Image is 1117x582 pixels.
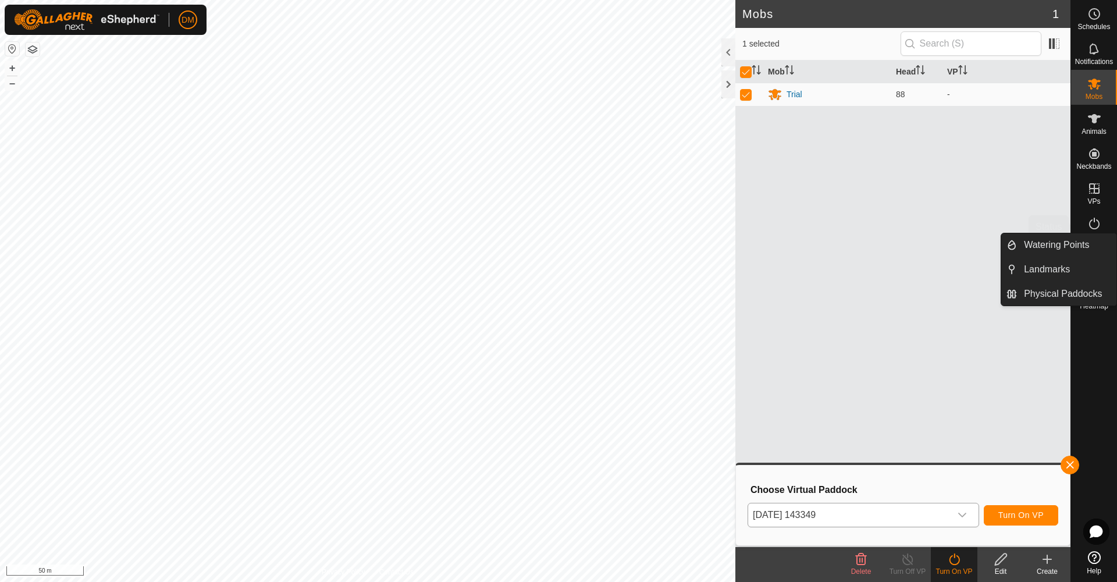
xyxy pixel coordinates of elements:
button: Turn On VP [984,505,1058,526]
span: Delete [851,567,871,576]
span: 1 [1052,5,1059,23]
h2: Mobs [742,7,1052,21]
span: Notifications [1075,58,1113,65]
th: Mob [763,61,891,83]
button: + [5,61,19,75]
button: Map Layers [26,42,40,56]
button: Reset Map [5,42,19,56]
h3: Choose Virtual Paddock [750,484,1058,495]
p-sorticon: Activate to sort [958,67,967,76]
input: Search (S) [901,31,1041,56]
span: Heatmap [1080,303,1108,310]
div: Edit [977,566,1024,577]
span: DM [182,14,194,26]
div: Turn On VP [931,566,977,577]
button: – [5,76,19,90]
span: 2025-08-26 143349 [748,503,951,527]
div: Trial [787,88,802,101]
p-sorticon: Activate to sort [916,67,925,76]
a: Contact Us [379,567,414,577]
span: Animals [1082,128,1107,135]
th: VP [942,61,1070,83]
p-sorticon: Activate to sort [785,67,794,76]
div: Create [1024,566,1070,577]
div: Turn Off VP [884,566,931,577]
a: Help [1071,546,1117,579]
a: Privacy Policy [322,567,365,577]
span: Help [1087,567,1101,574]
p-sorticon: Activate to sort [752,67,761,76]
th: Head [891,61,942,83]
div: dropdown trigger [951,503,974,527]
span: VPs [1087,198,1100,205]
span: 88 [896,90,905,99]
td: - [942,83,1070,106]
img: Gallagher Logo [14,9,159,30]
span: Turn On VP [998,510,1044,520]
span: Neckbands [1076,163,1111,170]
span: 1 selected [742,38,901,50]
span: Mobs [1086,93,1102,100]
span: Schedules [1077,23,1110,30]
